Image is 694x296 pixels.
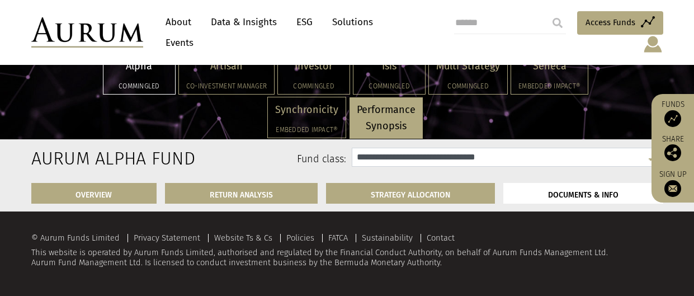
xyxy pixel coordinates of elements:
[586,16,635,29] span: Access Funds
[205,12,282,32] a: Data & Insights
[664,110,681,127] img: Access Funds
[31,183,157,204] a: OVERVIEW
[275,126,338,133] h5: Embedded Impact®
[361,83,418,90] h5: Commingled
[134,233,200,243] a: Privacy Statement
[111,83,168,90] h5: Commingled
[357,102,416,134] p: Performance Synopsis
[214,233,272,243] a: Website Ts & Cs
[546,12,569,34] input: Submit
[577,11,663,35] a: Access Funds
[361,58,418,74] p: Isis
[643,35,663,54] img: account-icon.svg
[664,180,681,197] img: Sign up to our newsletter
[285,83,342,90] h5: Commingled
[31,234,663,268] div: This website is operated by Aurum Funds Limited, authorised and regulated by the Financial Conduc...
[657,100,688,127] a: Funds
[427,233,455,243] a: Contact
[111,58,168,74] p: Alpha
[285,58,342,74] p: Investor
[286,233,314,243] a: Policies
[186,83,267,90] h5: Co-investment Manager
[186,58,267,74] p: Artisan
[139,152,347,167] label: Fund class:
[31,17,143,48] img: Aurum
[518,83,580,90] h5: Embedded Impact®
[657,135,688,161] div: Share
[327,12,379,32] a: Solutions
[31,234,125,242] div: © Aurum Funds Limited
[328,233,348,243] a: FATCA
[664,144,681,161] img: Share this post
[436,58,500,74] p: Multi Strategy
[31,148,122,169] h2: Aurum Alpha Fund
[362,233,413,243] a: Sustainability
[275,102,338,118] p: Synchronicity
[291,12,318,32] a: ESG
[436,83,500,90] h5: Commingled
[165,183,318,204] a: RETURN ANALYSIS
[160,32,193,53] a: Events
[160,12,197,32] a: About
[657,170,688,197] a: Sign up
[326,183,495,204] a: STRATEGY ALLOCATION
[518,58,580,74] p: Seneca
